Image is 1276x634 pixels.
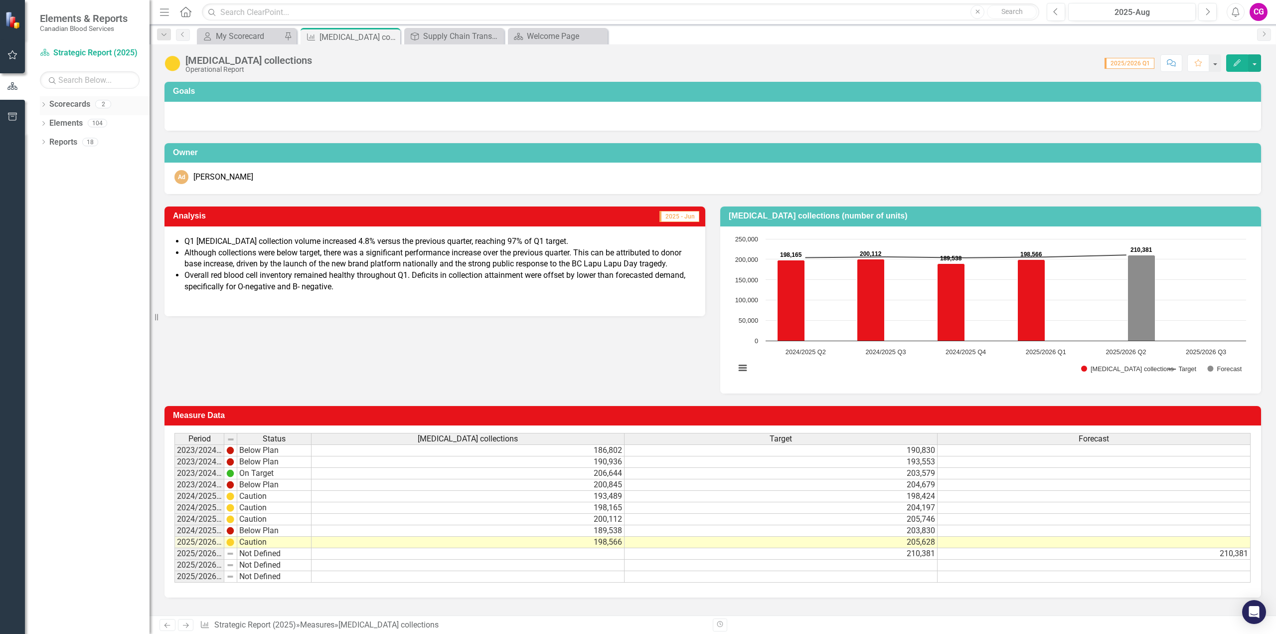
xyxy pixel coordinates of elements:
td: 2025/2026 Q3 [174,560,224,571]
td: Caution [237,491,312,502]
span: 2025 - Jun [659,211,699,222]
td: Caution [237,537,312,548]
path: 2024/2025 Q2, 198,165. Whole blood collections. [778,260,805,341]
small: Canadian Blood Services [40,24,128,32]
a: Strategic Report (2025) [40,47,140,59]
text: 2024/2025 Q3 [865,348,906,356]
text: Target [1178,365,1196,373]
td: 200,112 [312,514,625,525]
h3: Owner [173,148,1256,157]
td: Below Plan [237,444,312,456]
td: 2025/2026 Q1 [174,537,224,548]
h3: Goals [173,87,1256,96]
img: 8DAGhfEEPCf229AAAAAElFTkSuQmCC [226,550,234,558]
div: 2025-Aug [1072,6,1192,18]
td: 203,579 [625,468,938,479]
img: ClearPoint Strategy [5,11,22,29]
div: 18 [82,138,98,146]
td: On Target [237,468,312,479]
path: 2024/2025 Q4, 189,538. Whole blood collections. [938,263,965,341]
img: Caution [164,55,180,71]
text: 198,165 [780,251,802,258]
td: 205,746 [625,514,938,525]
img: AAAAAElFTkSuQmCC [226,527,234,535]
td: 193,553 [625,456,938,468]
a: Reports [49,137,77,148]
div: Supply Chain Transfusable- Performance Highlights [423,30,501,42]
td: 210,381 [625,548,938,560]
div: [MEDICAL_DATA] collections [319,31,398,43]
td: 193,489 [312,491,625,502]
div: CG [1250,3,1268,21]
text: 200,000 [735,256,758,263]
img: IjK2lU6JAAAAAElFTkSuQmCC [226,469,234,477]
td: 2025/2026 Q2 [174,548,224,560]
td: 190,830 [625,444,938,456]
td: Not Defined [237,548,312,560]
td: Below Plan [237,479,312,491]
td: 204,197 [625,502,938,514]
text: [MEDICAL_DATA] collections [1091,365,1174,373]
span: Forecast [1079,434,1109,443]
span: 2025/2026 Q1 [1105,58,1154,69]
span: Period [188,434,211,443]
svg: Interactive chart [730,234,1251,384]
div: Open Intercom Messenger [1242,600,1266,624]
div: Welcome Page [527,30,605,42]
input: Search ClearPoint... [202,3,1039,21]
td: Below Plan [237,456,312,468]
button: 2025-Aug [1068,3,1196,21]
g: Target, series 2 of 3. Line with 6 data points. [804,253,1128,259]
div: 104 [88,119,107,128]
span: Elements & Reports [40,12,128,24]
a: Supply Chain Transfusable- Performance Highlights [407,30,501,42]
text: 200,112 [860,250,882,257]
text: 50,000 [739,317,758,324]
img: AAAAAElFTkSuQmCC [226,481,234,489]
text: 2025/2026 Q1 [1026,348,1066,356]
td: Not Defined [237,560,312,571]
td: Below Plan [237,525,312,537]
text: 2024/2025 Q2 [786,348,826,356]
td: 205,628 [625,537,938,548]
td: 2024/2025 Q3 [174,514,224,525]
li: Q1 [MEDICAL_DATA] collection volume increased 4.8% versus the previous quarter, reaching 97% of Q... [184,236,695,247]
h3: Measure Data [173,411,1256,420]
span: [MEDICAL_DATA] collections [418,434,518,443]
h3: [MEDICAL_DATA] collections (number of units) [729,211,1256,220]
div: My Scorecard [216,30,282,42]
td: 2023/2024 Q4 [174,479,224,491]
div: Ad [174,170,188,184]
td: 189,538 [312,525,625,537]
text: 189,538 [940,255,962,262]
td: 190,936 [312,456,625,468]
a: Measures [300,620,334,630]
td: 2024/2025 Q4 [174,525,224,537]
div: Operational Report [185,66,312,73]
text: 2025/2026 Q2 [1106,348,1146,356]
td: 210,381 [938,548,1251,560]
td: Caution [237,514,312,525]
text: 2025/2026 Q3 [1186,348,1226,356]
path: 2025/2026 Q2, 210,381. Forecast. [1128,255,1155,341]
text: 0 [755,337,758,345]
h3: Analysis [173,211,408,220]
td: 206,644 [312,468,625,479]
td: 2023/2024 Q3 [174,468,224,479]
button: Show Target [1168,366,1196,373]
a: My Scorecard [199,30,282,42]
g: Whole blood collections, series 1 of 3. Bar series with 6 bars. [778,239,1207,341]
text: 150,000 [735,276,758,284]
div: [MEDICAL_DATA] collections [185,55,312,66]
input: Search Below... [40,71,140,89]
td: Caution [237,502,312,514]
text: 198,566 [1020,251,1042,258]
td: 2023/2024 Q1 [174,444,224,456]
li: Overall red blood cell inventory remained healthy throughout Q1. Deficits in collection attainmen... [184,270,695,293]
td: 2025/2026 Q4 [174,571,224,583]
span: Status [263,434,286,443]
a: Elements [49,118,83,129]
td: 198,424 [625,491,938,502]
td: 2024/2025 Q1 [174,491,224,502]
text: 100,000 [735,296,758,304]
